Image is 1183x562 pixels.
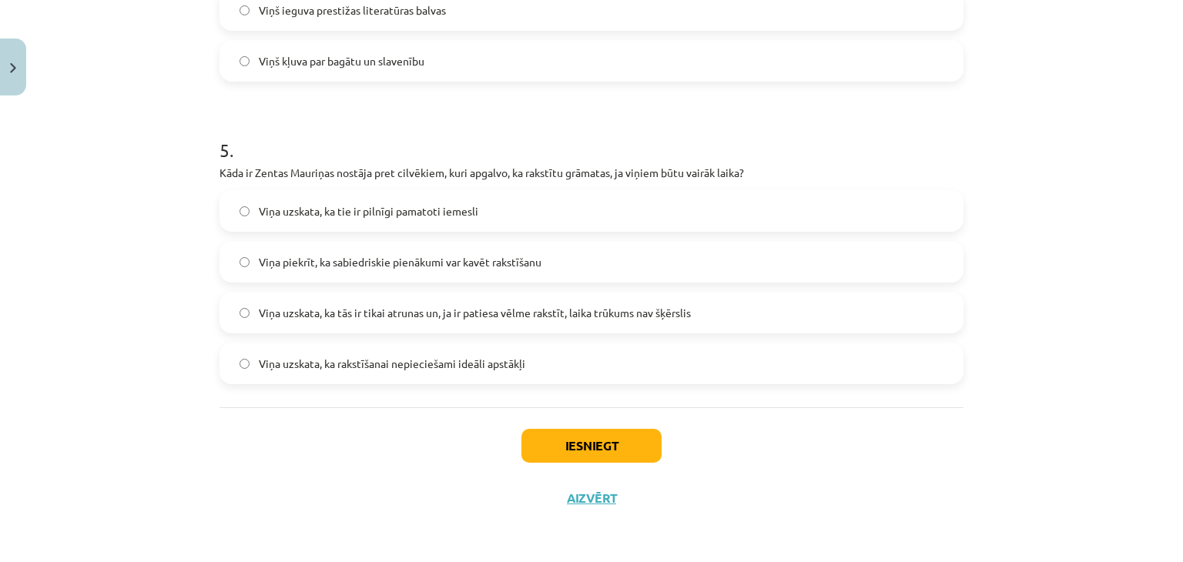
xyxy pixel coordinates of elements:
[240,56,250,66] input: Viņš kļuva par bagātu un slavenību
[10,63,16,73] img: icon-close-lesson-0947bae3869378f0d4975bcd49f059093ad1ed9edebbc8119c70593378902aed.svg
[240,359,250,369] input: Viņa uzskata, ka rakstīšanai nepieciešami ideāli apstākļi
[562,490,621,506] button: Aizvērt
[220,165,963,181] p: Kāda ir Zentas Mauriņas nostāja pret cilvēkiem, kuri apgalvo, ka rakstītu grāmatas, ja viņiem būt...
[259,254,541,270] span: Viņa piekrīt, ka sabiedriskie pienākumi var kavēt rakstīšanu
[259,2,446,18] span: Viņš ieguva prestižas literatūras balvas
[259,356,525,372] span: Viņa uzskata, ka rakstīšanai nepieciešami ideāli apstākļi
[240,308,250,318] input: Viņa uzskata, ka tās ir tikai atrunas un, ja ir patiesa vēlme rakstīt, laika trūkums nav šķērslis
[259,53,424,69] span: Viņš kļuva par bagātu un slavenību
[259,203,478,219] span: Viņa uzskata, ka tie ir pilnīgi pamatoti iemesli
[259,305,691,321] span: Viņa uzskata, ka tās ir tikai atrunas un, ja ir patiesa vēlme rakstīt, laika trūkums nav šķērslis
[240,257,250,267] input: Viņa piekrīt, ka sabiedriskie pienākumi var kavēt rakstīšanu
[521,429,662,463] button: Iesniegt
[240,5,250,15] input: Viņš ieguva prestižas literatūras balvas
[220,112,963,160] h1: 5 .
[240,206,250,216] input: Viņa uzskata, ka tie ir pilnīgi pamatoti iemesli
